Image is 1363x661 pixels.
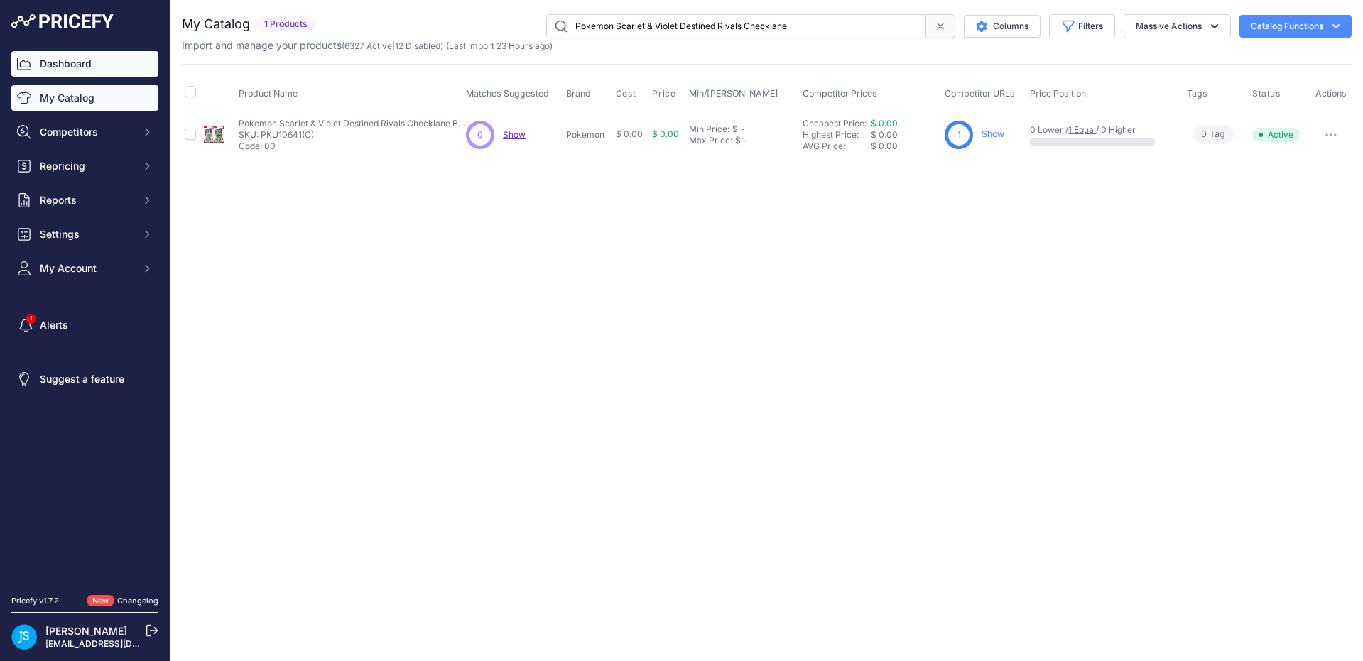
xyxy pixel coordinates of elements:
[738,124,745,135] div: -
[803,129,871,141] div: Highest Price:
[87,595,114,607] span: New
[1049,14,1115,38] button: Filters
[1239,15,1352,38] button: Catalog Functions
[1030,124,1172,136] p: 0 Lower / / 0 Higher
[1193,126,1234,143] span: Tag
[11,85,158,111] a: My Catalog
[689,88,778,99] span: Min/[PERSON_NAME]
[11,119,158,145] button: Competitors
[1252,88,1283,99] button: Status
[546,14,926,38] input: Search
[871,118,898,129] a: $ 0.00
[11,153,158,179] button: Repricing
[735,135,741,146] div: $
[11,187,158,213] button: Reports
[945,88,1015,99] span: Competitor URLs
[40,193,133,207] span: Reports
[1252,88,1281,99] span: Status
[239,118,466,129] p: Pokemon Scarlet & Violet Destined Rivals Checklane Blister 288 Pack Case
[1030,88,1086,99] span: Price Position
[652,88,675,99] span: Price
[732,124,738,135] div: $
[1187,88,1207,99] span: Tags
[982,129,1004,139] a: Show
[652,88,678,99] button: Price
[689,124,729,135] div: Min Price:
[741,135,748,146] div: -
[40,159,133,173] span: Repricing
[45,638,194,649] a: [EMAIL_ADDRESS][DOMAIN_NAME]
[503,129,526,140] a: Show
[40,227,133,241] span: Settings
[344,40,392,51] a: 6327 Active
[256,16,316,33] span: 1 Products
[689,135,732,146] div: Max Price:
[466,88,549,99] span: Matches Suggested
[616,129,643,139] span: $ 0.00
[566,129,610,141] p: Pokemon
[803,141,871,152] div: AVG Price:
[957,129,961,141] span: 1
[11,51,158,578] nav: Sidebar
[342,40,443,51] span: ( | )
[1068,124,1096,135] a: 1 Equal
[40,261,133,275] span: My Account
[11,312,158,338] a: Alerts
[803,88,877,99] span: Competitor Prices
[182,38,553,53] p: Import and manage your products
[616,88,639,99] button: Cost
[395,40,440,51] a: 12 Disabled
[446,40,553,51] span: (Last import 23 Hours ago)
[239,141,466,152] p: Code: 00
[40,125,133,139] span: Competitors
[803,118,867,129] a: Cheapest Price:
[11,595,59,607] div: Pricefy v1.7.2
[871,129,898,140] span: $ 0.00
[871,141,939,152] div: $ 0.00
[11,51,158,77] a: Dashboard
[11,14,114,28] img: Pricefy Logo
[11,222,158,247] button: Settings
[1315,88,1347,99] span: Actions
[1201,128,1207,141] span: 0
[477,129,483,141] span: 0
[566,88,591,99] span: Brand
[652,129,679,139] span: $ 0.00
[616,88,636,99] span: Cost
[117,596,158,606] a: Changelog
[239,88,298,99] span: Product Name
[11,256,158,281] button: My Account
[45,625,127,637] a: [PERSON_NAME]
[11,366,158,392] a: Suggest a feature
[1252,128,1300,142] span: Active
[964,15,1041,38] button: Columns
[1124,14,1231,38] button: Massive Actions
[239,129,466,141] p: SKU: PKU10641(C)
[182,14,250,34] h2: My Catalog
